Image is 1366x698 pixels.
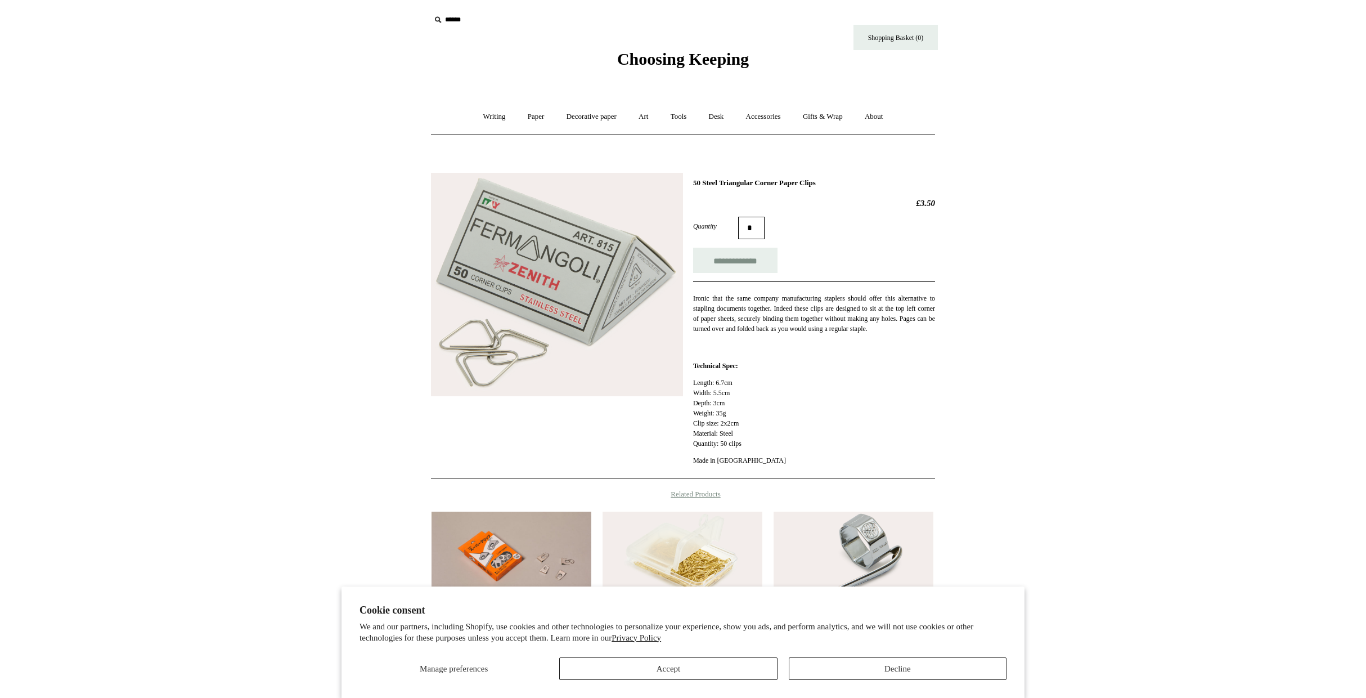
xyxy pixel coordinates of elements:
[793,102,853,132] a: Gifts & Wrap
[855,102,893,132] a: About
[432,512,591,613] a: 50 Steel Binder Clips 50 Steel Binder Clips Temporarily Out of Stock
[360,657,548,680] button: Manage preferences
[473,102,516,132] a: Writing
[693,178,935,187] h1: 50 Steel Triangular Corner Paper Clips
[559,657,777,680] button: Accept
[360,605,1006,616] h2: Cookie consent
[774,512,933,613] a: Chrome Plated Kaweco Sport Old Style Clip Chrome Plated Kaweco Sport Old Style Clip
[360,621,1006,643] p: We and our partners, including Shopify, use cookies and other technologies to personalize your ex...
[628,102,658,132] a: Art
[693,378,935,449] p: Length: 6.7cm Width: 5.5cm Depth: 3cm Weight: 35g Clip size: 2x2cm Material: Steel Quantity: 50 c...
[693,221,738,231] label: Quantity
[693,362,738,370] strong: Technical Spec:
[431,173,683,396] img: 50 Steel Triangular Corner Paper Clips
[789,657,1006,680] button: Decline
[699,102,734,132] a: Desk
[402,490,964,499] h4: Related Products
[736,102,791,132] a: Accessories
[693,455,935,466] p: Made in [GEOGRAPHIC_DATA]
[617,59,749,66] a: Choosing Keeping
[853,25,938,50] a: Shopping Basket (0)
[617,50,749,68] span: Choosing Keeping
[612,633,661,642] a: Privacy Policy
[603,512,762,613] a: 80 Brass Paper Clips 80 Brass Paper Clips
[603,512,762,613] img: 80 Brass Paper Clips
[693,198,935,208] h2: £3.50
[518,102,555,132] a: Paper
[420,664,488,673] span: Manage preferences
[693,293,935,354] p: Ironic that the same company manufacturing staplers should offer this alternative to stapling doc...
[556,102,627,132] a: Decorative paper
[432,512,591,613] img: 50 Steel Binder Clips
[660,102,697,132] a: Tools
[774,512,933,613] img: Chrome Plated Kaweco Sport Old Style Clip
